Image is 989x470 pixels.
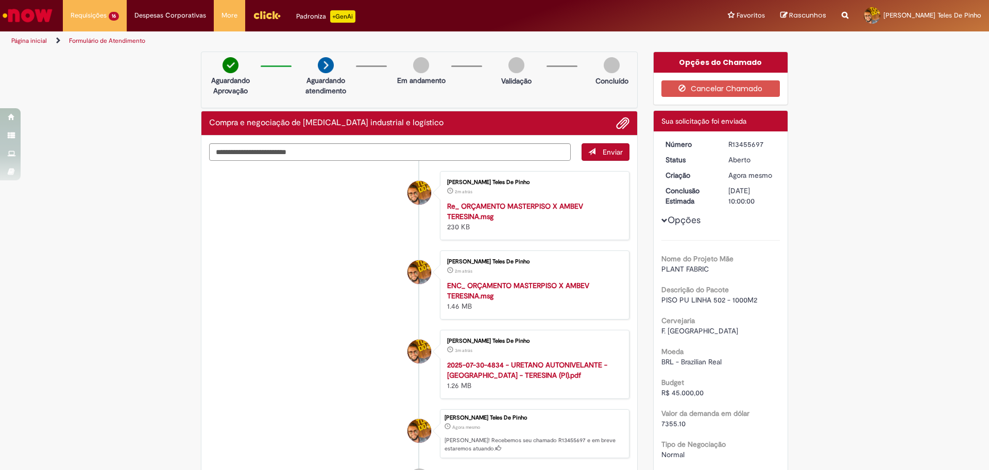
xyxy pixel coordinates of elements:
[661,440,726,449] b: Tipo de Negociação
[728,186,776,206] div: [DATE] 10:00:00
[661,347,684,356] b: Moeda
[661,254,734,263] b: Nome do Projeto Mãe
[455,189,472,195] time: 28/08/2025 08:18:31
[455,189,472,195] span: 2m atrás
[661,285,729,294] b: Descrição do Pacote
[661,326,738,335] span: F. [GEOGRAPHIC_DATA]
[455,347,472,354] span: 3m atrás
[301,75,351,96] p: Aguardando atendimento
[780,11,826,21] a: Rascunhos
[728,170,776,180] div: 28/08/2025 08:20:32
[883,11,981,20] span: [PERSON_NAME] Teles De Pinho
[109,12,119,21] span: 16
[447,360,607,380] a: 2025-07-30-4834 - URETANO AUTONIVELANTE - [GEOGRAPHIC_DATA] - TERESINA (PI).pdf
[209,409,629,459] li: Alex Teles De Pinho
[455,347,472,354] time: 28/08/2025 08:18:05
[728,139,776,149] div: R13455697
[447,179,619,186] div: [PERSON_NAME] Teles De Pinho
[1,5,54,26] img: ServiceNow
[501,76,532,86] p: Validação
[616,116,629,130] button: Adicionar anexos
[445,415,624,421] div: [PERSON_NAME] Teles De Pinho
[206,75,255,96] p: Aguardando Aprovação
[658,139,721,149] dt: Número
[661,388,704,397] span: R$ 45.000,00
[223,57,238,73] img: check-circle-green.png
[604,57,620,73] img: img-circle-grey.png
[407,419,431,443] div: Alex Teles De Pinho
[658,155,721,165] dt: Status
[407,340,431,363] div: Alex Teles De Pinho
[508,57,524,73] img: img-circle-grey.png
[221,10,237,21] span: More
[728,171,772,180] time: 28/08/2025 08:20:32
[209,143,571,161] textarea: Digite sua mensagem aqui...
[397,75,446,86] p: Em andamento
[658,170,721,180] dt: Criação
[661,450,685,459] span: Normal
[452,424,480,430] time: 28/08/2025 08:20:32
[661,264,709,274] span: PLANT FABRIC
[661,378,684,387] b: Budget
[455,268,472,274] span: 2m atrás
[582,143,629,161] button: Enviar
[661,357,722,366] span: BRL - Brazilian Real
[737,10,765,21] span: Favoritos
[661,295,757,305] span: PISO PU LINHA 502 - 1000M2
[447,202,583,221] a: Re_ ORÇAMENTO MASTERPISO X AMBEV TERESINA.msg
[413,57,429,73] img: img-circle-grey.png
[71,10,107,21] span: Requisições
[654,52,788,73] div: Opções do Chamado
[445,437,624,452] p: [PERSON_NAME]! Recebemos seu chamado R13455697 e em breve estaremos atuando.
[661,409,749,418] b: Valor da demanda em dólar
[447,281,589,300] a: ENC_ ORÇAMENTO MASTERPISO X AMBEV TERESINA.msg
[8,31,652,51] ul: Trilhas de página
[447,201,619,232] div: 230 KB
[11,37,47,45] a: Página inicial
[318,57,334,73] img: arrow-next.png
[661,116,746,126] span: Sua solicitação foi enviada
[728,155,776,165] div: Aberto
[407,181,431,205] div: Alex Teles De Pinho
[447,338,619,344] div: [PERSON_NAME] Teles De Pinho
[728,171,772,180] span: Agora mesmo
[661,316,695,325] b: Cervejaria
[595,76,628,86] p: Concluído
[296,10,355,23] div: Padroniza
[407,260,431,284] div: Alex Teles De Pinho
[69,37,145,45] a: Formulário de Atendimento
[134,10,206,21] span: Despesas Corporativas
[447,259,619,265] div: [PERSON_NAME] Teles De Pinho
[330,10,355,23] p: +GenAi
[661,419,686,428] span: 7355.10
[209,119,444,128] h2: Compra e negociação de Capex industrial e logístico Histórico de tíquete
[455,268,472,274] time: 28/08/2025 08:18:27
[447,360,619,391] div: 1.26 MB
[661,80,780,97] button: Cancelar Chamado
[452,424,480,430] span: Agora mesmo
[253,7,281,23] img: click_logo_yellow_360x200.png
[789,10,826,20] span: Rascunhos
[603,147,623,157] span: Enviar
[658,186,721,206] dt: Conclusão Estimada
[447,280,619,311] div: 1.46 MB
